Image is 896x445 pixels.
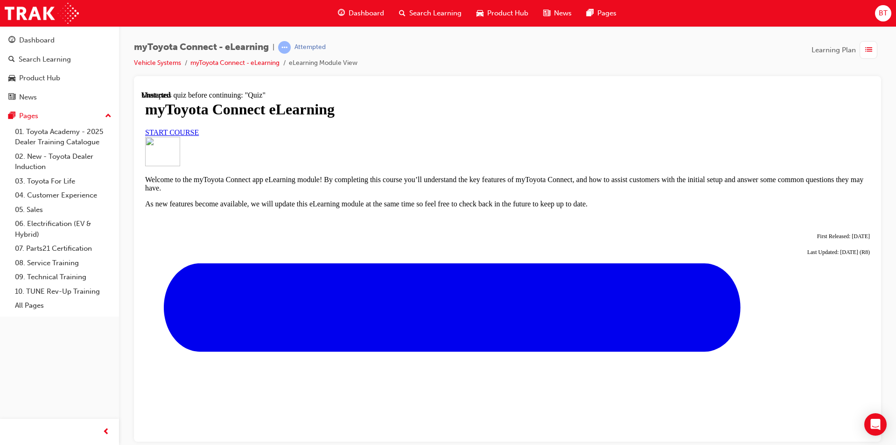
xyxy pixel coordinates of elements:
[8,93,15,102] span: news-icon
[409,8,462,19] span: Search Learning
[392,4,469,23] a: search-iconSearch Learning
[273,42,274,53] span: |
[190,59,280,67] a: myToyota Connect - eLearning
[11,241,115,256] a: 07. Parts21 Certification
[4,30,115,107] button: DashboardSearch LearningProduct HubNews
[4,51,115,68] a: Search Learning
[666,158,728,164] span: Last Updated: [DATE] (R8)
[11,188,115,203] a: 04. Customer Experience
[11,203,115,217] a: 05. Sales
[875,5,891,21] button: BT
[4,70,115,87] a: Product Hub
[134,59,181,67] a: Vehicle Systems
[554,8,572,19] span: News
[11,174,115,189] a: 03. Toyota For Life
[349,8,384,19] span: Dashboard
[8,56,15,64] span: search-icon
[19,73,60,84] div: Product Hub
[543,7,550,19] span: news-icon
[579,4,624,23] a: pages-iconPages
[8,36,15,45] span: guage-icon
[4,10,728,27] h1: myToyota Connect eLearning
[330,4,392,23] a: guage-iconDashboard
[103,426,110,438] span: prev-icon
[864,413,887,436] div: Open Intercom Messenger
[11,149,115,174] a: 02. New - Toyota Dealer Induction
[4,32,115,49] a: Dashboard
[278,41,291,54] span: learningRecordVerb_ATTEMPT-icon
[11,284,115,299] a: 10. TUNE Rev-Up Training
[4,109,728,117] p: As new features become available, we will update this eLearning module at the same time so feel f...
[5,3,79,24] img: Trak
[487,8,528,19] span: Product Hub
[338,7,345,19] span: guage-icon
[4,37,57,45] a: START COURSE
[399,7,406,19] span: search-icon
[8,112,15,120] span: pages-icon
[19,35,55,46] div: Dashboard
[11,298,115,313] a: All Pages
[294,43,326,52] div: Attempted
[812,45,856,56] span: Learning Plan
[11,125,115,149] a: 01. Toyota Academy - 2025 Dealer Training Catalogue
[812,41,881,59] button: Learning Plan
[11,256,115,270] a: 08. Service Training
[19,92,37,103] div: News
[476,7,483,19] span: car-icon
[8,74,15,83] span: car-icon
[879,8,888,19] span: BT
[11,270,115,284] a: 09. Technical Training
[4,89,115,106] a: News
[19,111,38,121] div: Pages
[536,4,579,23] a: news-iconNews
[4,85,728,101] p: Welcome to the myToyota Connect app eLearning module! By completing this course you’ll understand...
[11,217,115,241] a: 06. Electrification (EV & Hybrid)
[587,7,594,19] span: pages-icon
[676,142,728,148] span: First Released: [DATE]
[597,8,616,19] span: Pages
[4,107,115,125] button: Pages
[865,44,872,56] span: list-icon
[469,4,536,23] a: car-iconProduct Hub
[105,110,112,122] span: up-icon
[289,58,357,69] li: eLearning Module View
[19,54,71,65] div: Search Learning
[134,42,269,53] span: myToyota Connect - eLearning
